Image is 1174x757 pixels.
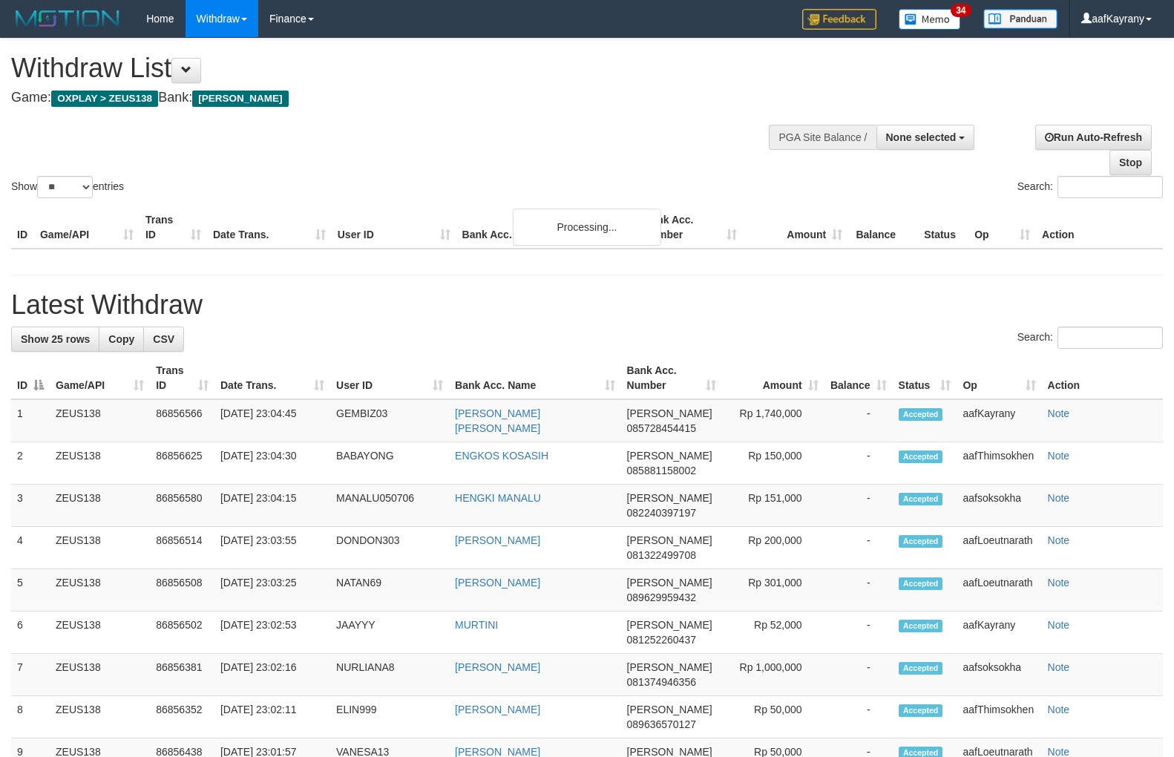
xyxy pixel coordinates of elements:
[899,493,943,505] span: Accepted
[455,534,540,546] a: [PERSON_NAME]
[1048,577,1070,589] a: Note
[957,527,1041,569] td: aafLoeutnarath
[50,612,150,654] td: ZEUS138
[1048,534,1070,546] a: Note
[11,527,50,569] td: 4
[214,527,330,569] td: [DATE] 23:03:55
[824,696,893,738] td: -
[824,654,893,696] td: -
[108,333,134,345] span: Copy
[214,399,330,442] td: [DATE] 23:04:45
[957,654,1041,696] td: aafsoksokha
[824,527,893,569] td: -
[50,399,150,442] td: ZEUS138
[957,612,1041,654] td: aafKayrany
[1048,619,1070,631] a: Note
[918,206,968,249] th: Status
[11,654,50,696] td: 7
[627,465,696,476] span: Copy 085881158002 to clipboard
[824,612,893,654] td: -
[455,407,540,434] a: [PERSON_NAME] [PERSON_NAME]
[957,357,1041,399] th: Op: activate to sort column ascending
[621,357,723,399] th: Bank Acc. Number: activate to sort column ascending
[455,450,548,462] a: ENGKOS KOSASIH
[456,206,638,249] th: Bank Acc. Name
[899,620,943,632] span: Accepted
[627,407,712,419] span: [PERSON_NAME]
[455,619,498,631] a: MURTINI
[332,206,456,249] th: User ID
[214,654,330,696] td: [DATE] 23:02:16
[330,442,449,485] td: BABAYONG
[214,696,330,738] td: [DATE] 23:02:11
[1057,327,1163,349] input: Search:
[722,357,824,399] th: Amount: activate to sort column ascending
[143,327,184,352] a: CSV
[899,662,943,675] span: Accepted
[11,399,50,442] td: 1
[11,53,768,83] h1: Withdraw List
[627,577,712,589] span: [PERSON_NAME]
[957,569,1041,612] td: aafLoeutnarath
[722,485,824,527] td: Rp 151,000
[11,442,50,485] td: 2
[722,442,824,485] td: Rp 150,000
[330,357,449,399] th: User ID: activate to sort column ascending
[722,399,824,442] td: Rp 1,740,000
[50,654,150,696] td: ZEUS138
[50,569,150,612] td: ZEUS138
[876,125,975,150] button: None selected
[627,619,712,631] span: [PERSON_NAME]
[150,357,214,399] th: Trans ID: activate to sort column ascending
[11,327,99,352] a: Show 25 rows
[637,206,743,249] th: Bank Acc. Number
[11,357,50,399] th: ID: activate to sort column descending
[21,333,90,345] span: Show 25 rows
[330,399,449,442] td: GEMBIZ03
[769,125,876,150] div: PGA Site Balance /
[899,577,943,590] span: Accepted
[722,696,824,738] td: Rp 50,000
[51,91,158,107] span: OXPLAY > ZEUS138
[150,654,214,696] td: 86856381
[1017,327,1163,349] label: Search:
[214,569,330,612] td: [DATE] 23:03:25
[140,206,207,249] th: Trans ID
[207,206,332,249] th: Date Trans.
[722,612,824,654] td: Rp 52,000
[1048,661,1070,673] a: Note
[330,569,449,612] td: NATAN69
[899,450,943,463] span: Accepted
[11,91,768,105] h4: Game: Bank:
[11,569,50,612] td: 5
[11,696,50,738] td: 8
[11,485,50,527] td: 3
[627,549,696,561] span: Copy 081322499708 to clipboard
[824,357,893,399] th: Balance: activate to sort column ascending
[1035,125,1152,150] a: Run Auto-Refresh
[153,333,174,345] span: CSV
[627,634,696,646] span: Copy 081252260437 to clipboard
[627,661,712,673] span: [PERSON_NAME]
[743,206,848,249] th: Amount
[150,485,214,527] td: 86856580
[957,485,1041,527] td: aafsoksokha
[802,9,876,30] img: Feedback.jpg
[1109,150,1152,175] a: Stop
[627,450,712,462] span: [PERSON_NAME]
[899,9,961,30] img: Button%20Memo.svg
[627,591,696,603] span: Copy 089629959432 to clipboard
[824,442,893,485] td: -
[824,485,893,527] td: -
[11,612,50,654] td: 6
[150,696,214,738] td: 86856352
[722,569,824,612] td: Rp 301,000
[150,399,214,442] td: 86856566
[455,492,541,504] a: HENGKI MANALU
[50,696,150,738] td: ZEUS138
[330,696,449,738] td: ELIN999
[50,527,150,569] td: ZEUS138
[214,357,330,399] th: Date Trans.: activate to sort column ascending
[11,206,34,249] th: ID
[11,290,1163,320] h1: Latest Withdraw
